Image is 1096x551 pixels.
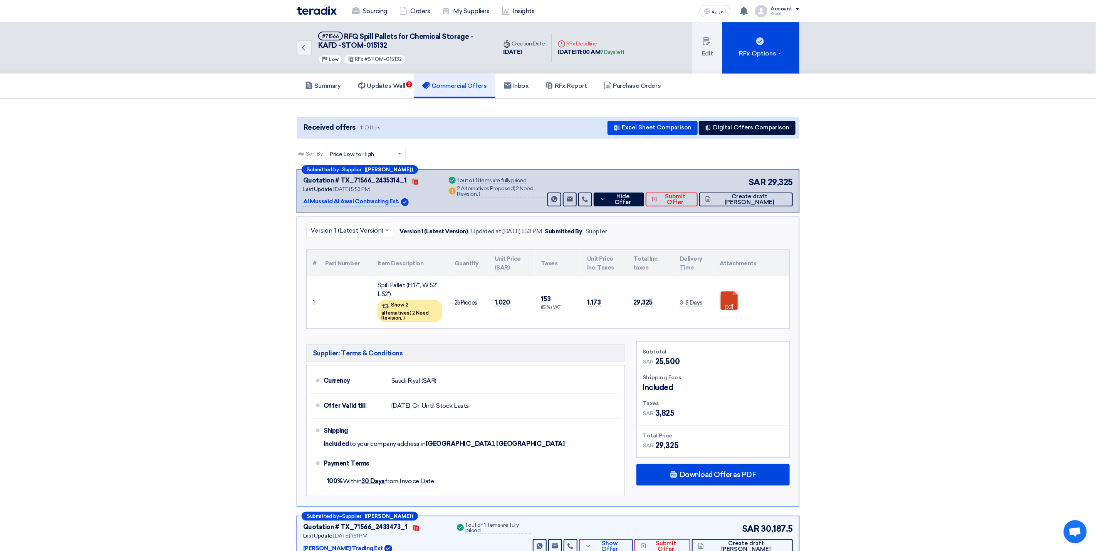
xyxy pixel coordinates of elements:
span: Low [329,57,339,62]
span: [DATE] 1:51 PM [333,533,367,539]
div: Khalil [770,12,799,16]
span: Download Offer as PDF [680,471,756,478]
img: profile_test.png [755,5,767,17]
div: Subtotal [643,348,783,356]
a: Insights [496,3,541,20]
span: 25 [455,299,460,306]
div: [DATE] 11:00 AM [558,48,625,57]
a: Orders [393,3,436,20]
span: [DATE] 5:53 PM [333,186,369,193]
button: Submit Offer [646,193,698,206]
img: Teradix logo [297,6,337,15]
a: Sourcing [346,3,393,20]
div: Taxes [643,399,783,407]
button: Edit [692,22,722,74]
span: 2 Need Revision, [381,310,429,321]
b: ([PERSON_NAME]) [364,167,413,172]
span: Within from Invoice Date. [327,477,435,485]
span: #STOM-015132 [365,56,402,62]
span: Create draft [PERSON_NAME] [713,194,787,205]
button: Excel Sheet Comparison [608,121,698,135]
div: Shipping Fees [643,373,783,382]
span: 1,173 [587,298,601,306]
th: # [307,250,319,276]
span: Supplier [342,167,361,172]
span: Last Update [303,186,332,193]
span: Supplier [342,514,361,519]
u: 30 Days [361,477,385,485]
div: 1 out of 1 items are fully priced [465,523,531,534]
h5: Purchase Orders [604,82,661,90]
img: Verified Account [401,198,409,206]
span: 2 Need Revision, [457,185,534,197]
div: Version 1 (Latest Version) [399,227,468,236]
span: [GEOGRAPHIC_DATA], [GEOGRAPHIC_DATA] [426,440,565,448]
div: Supplier [586,227,607,236]
div: Show 2 alternatives [378,300,442,322]
div: RFx Options [739,49,783,58]
span: ) [403,315,405,321]
h5: Updates Wall [358,82,405,90]
div: Updated at [DATE] 5:53 PM [471,227,542,236]
b: ([PERSON_NAME]) [364,514,413,519]
span: Received offers [304,122,356,133]
span: العربية [712,9,726,14]
span: Hide Offer [608,194,638,205]
button: Hide Offer [594,193,644,206]
th: Item Description [371,250,448,276]
span: RFQ Spill Pallets for Chemical Storage - KAFD -STOM-015132 [318,32,473,50]
div: Saudi Riyal (SAR) [391,373,436,388]
span: 29,325 [768,176,793,189]
th: Part Number [319,250,371,276]
span: 29,325 [655,440,678,451]
div: Quotation # TX_71566_2435314_1 [303,176,407,185]
div: 2 Alternatives Proposed [457,186,546,198]
button: Digital Offers Comparison [699,121,796,135]
span: to your company address in [349,440,426,448]
a: Summary [297,74,349,98]
div: Creation Date [503,40,545,48]
div: Account [770,6,792,12]
div: [DATE] [503,48,545,57]
a: Purchase Orders [596,74,670,98]
div: 9 Days left [601,49,625,56]
span: Included [324,440,349,448]
th: Total Inc. taxes [627,250,673,276]
strong: 100% [327,477,343,485]
span: SAR [643,358,654,366]
a: RFx Report [537,74,595,98]
button: العربية [700,5,730,17]
p: Al Mussaid Al Awal Contracting Est. [303,197,399,206]
a: Commercial Offers [414,74,495,98]
span: RFx [355,56,364,62]
span: ) [479,191,480,197]
div: Shipping [324,422,385,440]
h5: Summary [305,82,341,90]
div: 1 out of 1 items are fully priced [457,178,527,184]
th: Taxes [535,250,581,276]
span: SAR [643,442,654,450]
span: Or [412,402,420,410]
h5: Commercial Offers [422,82,487,90]
div: Submitted By [545,227,582,236]
span: 11 Offers [360,124,381,131]
span: 3,825 [655,407,675,419]
a: My Suppliers [436,3,495,20]
button: Create draft [PERSON_NAME] [699,193,793,206]
div: Quotation # TX_71566_2433473_1 [303,523,408,532]
h5: Inbox [504,82,529,90]
span: SAR [749,176,766,189]
div: Currency [324,372,385,390]
th: Unit Price (SAR) [488,250,535,276]
span: 1,020 [495,298,510,306]
span: Submitted by [307,514,339,519]
span: 25,500 [655,356,680,367]
span: Submit Offer [659,194,692,205]
div: – [302,165,418,174]
span: 3-5 Days [680,299,703,306]
td: Pieces [448,276,488,328]
span: Sort By [306,150,323,158]
span: 30,187.5 [761,523,793,535]
div: Total Price [643,432,783,440]
div: Payment Terms [324,454,612,473]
